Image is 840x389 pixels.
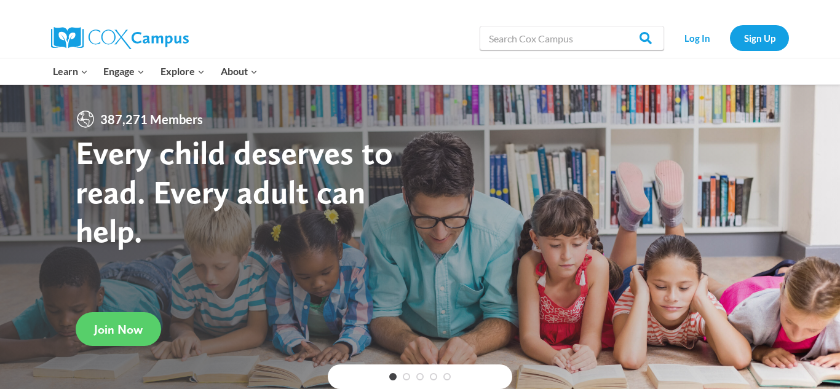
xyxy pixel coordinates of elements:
[670,25,724,50] a: Log In
[103,63,145,79] span: Engage
[416,373,424,380] a: 3
[76,312,161,346] a: Join Now
[403,373,410,380] a: 2
[480,26,664,50] input: Search Cox Campus
[389,373,397,380] a: 1
[443,373,451,380] a: 5
[53,63,88,79] span: Learn
[51,27,189,49] img: Cox Campus
[430,373,437,380] a: 4
[160,63,205,79] span: Explore
[94,322,143,337] span: Join Now
[670,25,789,50] nav: Secondary Navigation
[45,58,265,84] nav: Primary Navigation
[95,109,208,129] span: 387,271 Members
[730,25,789,50] a: Sign Up
[76,133,393,250] strong: Every child deserves to read. Every adult can help.
[221,63,258,79] span: About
